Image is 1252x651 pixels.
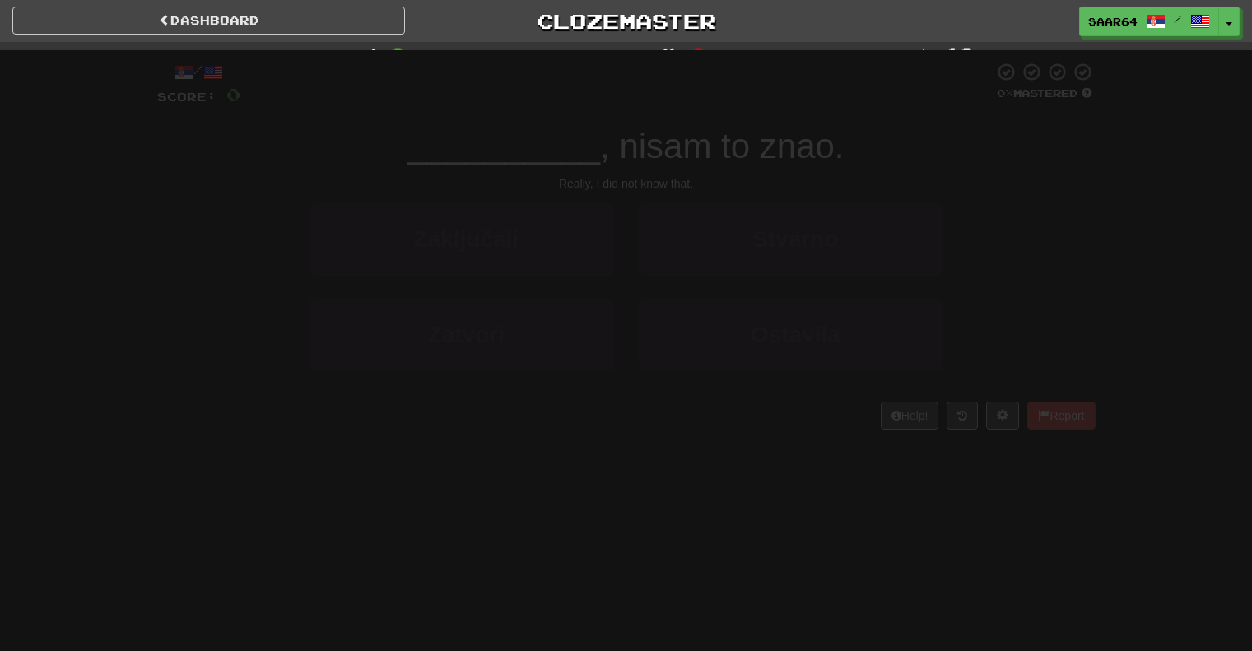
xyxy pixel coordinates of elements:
button: 2.Stvarno [639,203,943,275]
span: 10 [946,44,974,63]
span: , nisam to znao. [600,127,844,165]
small: 2 . [743,236,753,249]
small: 3 . [418,332,428,345]
button: Help! [881,402,939,430]
div: / [157,62,240,82]
button: Report [1027,402,1095,430]
a: saar64 / [1079,7,1219,36]
span: : [662,48,680,62]
span: 0 [226,84,240,105]
span: To go [847,46,905,63]
span: Zaključali [414,226,519,252]
span: 0 % [997,86,1013,100]
span: saar64 [1088,14,1138,29]
span: __________ [407,127,600,165]
div: Mastered [994,86,1096,101]
small: 1 . [404,236,414,249]
span: : [361,48,379,62]
span: : [916,48,934,62]
span: Incorrect [547,46,650,63]
div: Really, I did not know that. [157,175,1096,192]
button: Round history (alt+y) [947,402,978,430]
span: 0 [691,44,705,63]
button: 4.Ostavila [639,299,943,370]
span: Ostavila [751,322,840,347]
span: Stvarno [752,226,838,252]
span: / [1174,13,1182,25]
button: 3.Zatvori [310,299,614,370]
span: Zatvori [428,322,505,347]
span: Correct [269,46,350,63]
button: 1.Zaključali [310,203,614,275]
a: Dashboard [12,7,405,35]
a: Clozemaster [430,7,822,35]
span: 0 [391,44,405,63]
span: Score: [157,90,216,104]
small: 4 . [741,332,751,345]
